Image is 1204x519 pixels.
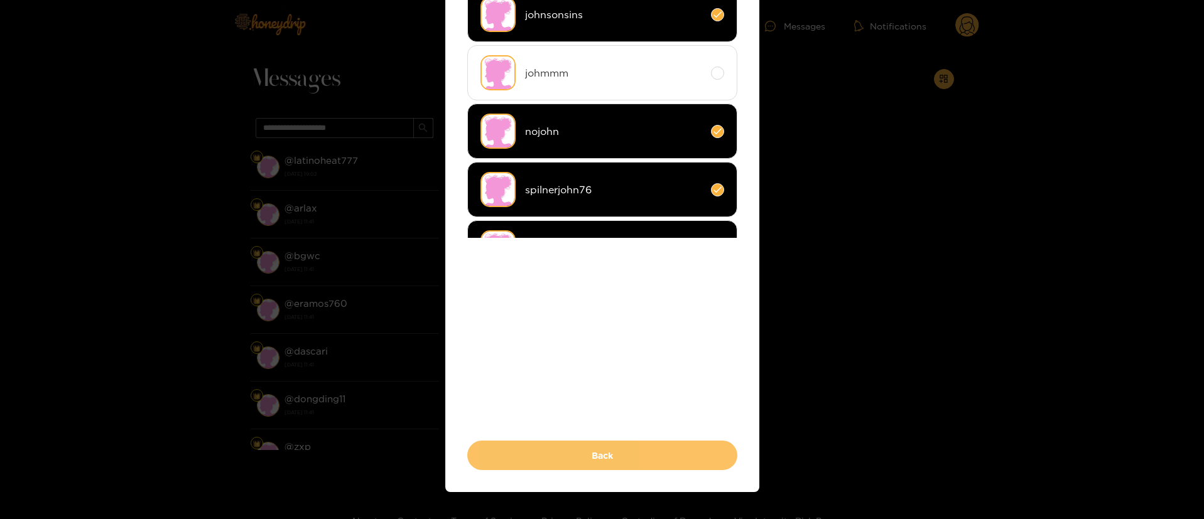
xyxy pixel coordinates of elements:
[480,172,516,207] img: no-avatar.png
[480,114,516,149] img: no-avatar.png
[480,55,516,90] img: no-avatar.png
[480,230,516,265] img: no-avatar.png
[525,8,702,22] span: johnsonsins
[525,183,702,197] span: spilnerjohn76
[467,441,737,470] button: Back
[525,66,702,80] span: johmmm
[525,124,702,139] span: nojohn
